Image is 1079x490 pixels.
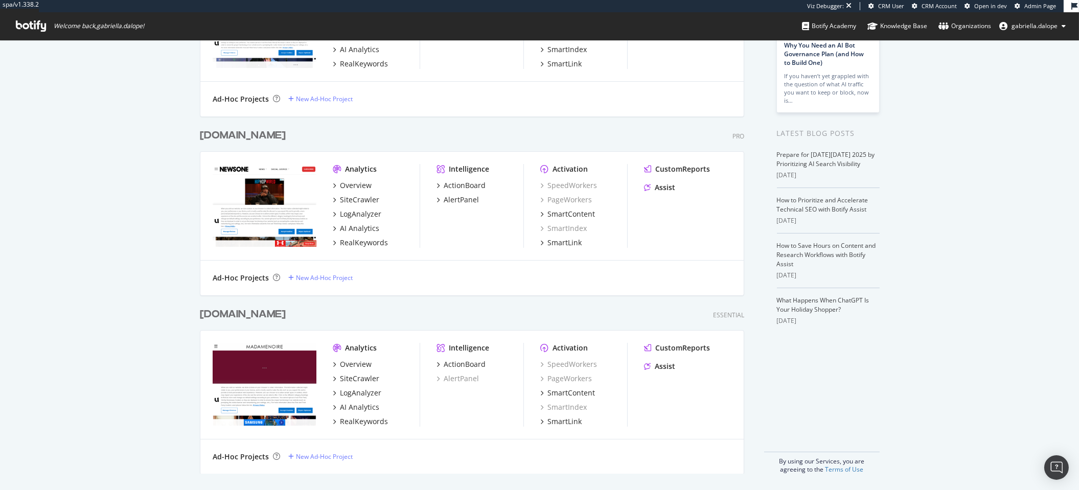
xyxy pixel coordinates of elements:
a: LogAnalyzer [333,388,381,398]
a: SpeedWorkers [540,180,597,191]
div: Pro [732,132,744,141]
div: ActionBoard [444,359,486,369]
div: Ad-Hoc Projects [213,452,269,462]
a: SpeedWorkers [540,359,597,369]
a: Admin Page [1015,2,1056,10]
div: New Ad-Hoc Project [296,452,353,461]
a: Open in dev [965,2,1007,10]
div: SmartLink [547,416,582,427]
div: LogAnalyzer [340,388,381,398]
div: New Ad-Hoc Project [296,95,353,103]
div: Overview [340,180,372,191]
a: What Happens When ChatGPT Is Your Holiday Shopper? [777,296,869,314]
a: New Ad-Hoc Project [288,452,353,461]
a: Prepare for [DATE][DATE] 2025 by Prioritizing AI Search Visibility [777,150,875,168]
div: ActionBoard [444,180,486,191]
a: Overview [333,359,372,369]
a: Overview [333,180,372,191]
div: Botify Academy [802,21,856,31]
div: SmartContent [547,388,595,398]
a: SmartLink [540,416,582,427]
a: New Ad-Hoc Project [288,95,353,103]
a: SmartLink [540,59,582,69]
div: RealKeywords [340,59,388,69]
div: SiteCrawler [340,374,379,384]
a: SiteCrawler [333,374,379,384]
a: How to Save Hours on Content and Research Workflows with Botify Assist [777,241,876,268]
div: AI Analytics [340,44,379,55]
a: [DOMAIN_NAME] [200,128,290,143]
div: CustomReports [655,343,710,353]
a: CRM Account [912,2,957,10]
div: Knowledge Base [867,21,927,31]
a: RealKeywords [333,59,388,69]
div: SmartIndex [547,44,587,55]
div: Essential [713,311,744,319]
a: ActionBoard [437,359,486,369]
div: SmartContent [547,209,595,219]
div: SmartLink [547,59,582,69]
div: SmartLink [547,238,582,248]
div: AlertPanel [444,195,479,205]
div: [DOMAIN_NAME] [200,307,286,322]
a: New Ad-Hoc Project [288,273,353,282]
a: Assist [644,361,675,371]
a: [DOMAIN_NAME] [200,307,290,322]
span: Welcome back, gabriella.dalope ! [54,22,144,30]
div: LogAnalyzer [340,209,381,219]
div: [DATE] [777,271,880,280]
div: Intelligence [449,343,489,353]
span: CRM Account [922,2,957,10]
div: If you haven’t yet grappled with the question of what AI traffic you want to keep or block, now is… [785,72,871,105]
a: Assist [644,182,675,193]
div: Intelligence [449,164,489,174]
div: Assist [655,182,675,193]
div: Analytics [345,343,377,353]
span: Open in dev [974,2,1007,10]
div: Latest Blog Posts [777,128,880,139]
a: SmartContent [540,388,595,398]
div: Ad-Hoc Projects [213,94,269,104]
a: RealKeywords [333,416,388,427]
a: AI Analytics [333,44,379,55]
div: New Ad-Hoc Project [296,273,353,282]
a: AlertPanel [437,374,479,384]
a: SiteCrawler [333,195,379,205]
div: Ad-Hoc Projects [213,273,269,283]
div: [DATE] [777,171,880,180]
div: RealKeywords [340,238,388,248]
a: PageWorkers [540,374,592,384]
div: Organizations [938,21,991,31]
span: CRM User [878,2,904,10]
div: AI Analytics [340,223,379,234]
div: [DOMAIN_NAME] [200,128,286,143]
a: SmartIndex [540,223,587,234]
div: CustomReports [655,164,710,174]
a: Organizations [938,12,991,40]
a: Knowledge Base [867,12,927,40]
a: SmartLink [540,238,582,248]
div: Assist [655,361,675,371]
a: CRM User [868,2,904,10]
a: Botify Academy [802,12,856,40]
img: www.madamenoire.com [213,343,316,426]
div: [DATE] [777,216,880,225]
a: CustomReports [644,164,710,174]
a: PageWorkers [540,195,592,205]
a: AlertPanel [437,195,479,205]
div: SiteCrawler [340,195,379,205]
a: RealKeywords [333,238,388,248]
a: AI Analytics [333,223,379,234]
span: Admin Page [1024,2,1056,10]
img: www.newsone.com [213,164,316,247]
a: AI Analytics [333,402,379,412]
a: SmartContent [540,209,595,219]
div: Activation [553,164,588,174]
div: Open Intercom Messenger [1044,455,1069,480]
